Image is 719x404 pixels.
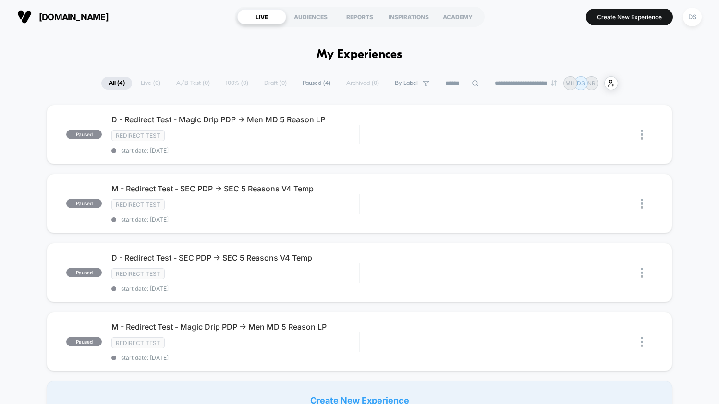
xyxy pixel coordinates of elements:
span: paused [66,337,102,346]
span: Redirect Test [111,268,165,279]
span: D - Redirect Test - Magic Drip PDP -> Men MD 5 Reason LP [111,115,359,124]
img: close [641,268,643,278]
span: start date: [DATE] [111,354,359,361]
span: D - Redirect Test - SEC PDP -> SEC 5 Reasons V4 Temp [111,253,359,262]
span: By Label [395,80,418,87]
span: Redirect Test [111,130,165,141]
p: DS [577,80,585,87]
span: start date: [DATE] [111,216,359,223]
h1: My Experiences [317,48,402,62]
span: M - Redirect Test - SEC PDP -> SEC 5 Reasons V4 Temp [111,184,359,193]
span: paused [66,268,102,277]
span: Redirect Test [111,337,165,348]
span: All ( 4 ) [101,77,132,90]
span: [DOMAIN_NAME] [39,12,109,22]
div: LIVE [237,9,286,24]
div: ACADEMY [433,9,482,24]
img: close [641,130,643,140]
button: DS [680,7,705,27]
span: paused [66,130,102,139]
div: DS [683,8,702,26]
span: Redirect Test [111,199,165,210]
img: Visually logo [17,10,32,24]
img: end [551,80,557,86]
span: start date: [DATE] [111,285,359,292]
span: M - Redirect Test - Magic Drip PDP -> Men MD 5 Reason LP [111,322,359,332]
div: REPORTS [335,9,384,24]
span: paused [66,199,102,208]
span: Paused ( 4 ) [295,77,338,90]
img: close [641,337,643,347]
button: Create New Experience [586,9,673,25]
div: INSPIRATIONS [384,9,433,24]
p: MH [565,80,575,87]
p: NR [587,80,596,87]
div: AUDIENCES [286,9,335,24]
button: [DOMAIN_NAME] [14,9,111,24]
img: close [641,199,643,209]
span: start date: [DATE] [111,147,359,154]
